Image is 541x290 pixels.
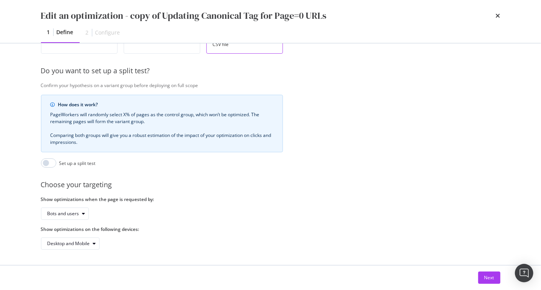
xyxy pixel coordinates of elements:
label: Show optimizations on the following devices: [41,226,283,232]
div: times [496,9,500,22]
div: How does it work? [58,101,273,108]
button: Next [478,272,500,284]
button: Desktop and Mobile [41,237,100,250]
div: 1 [47,28,50,36]
label: Show optimizations when the page is requested by: [41,196,283,203]
div: PageWorkers will randomly select X% of pages as the control group, which won’t be optimized. The ... [51,111,273,146]
div: 2 [86,29,89,36]
div: Do you want to set up a split test? [41,66,538,76]
div: Choose your targeting [41,180,538,190]
div: Desktop and Mobile [47,241,90,246]
div: Open Intercom Messenger [515,264,533,282]
div: Configure [95,29,120,36]
button: Bots and users [41,208,89,220]
div: Confirm your hypothesis on a variant group before deploying on full scope [41,82,538,89]
div: Set up a split test [59,160,96,166]
div: Edit an optimization - copy of Updating Canonical Tag for Page=0 URLs [41,9,327,22]
div: info banner [41,95,283,152]
div: Define [57,28,74,36]
div: Enter a list of URLs or upload CSV file [213,36,276,47]
div: Next [484,274,494,281]
div: Bots and users [47,211,79,216]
